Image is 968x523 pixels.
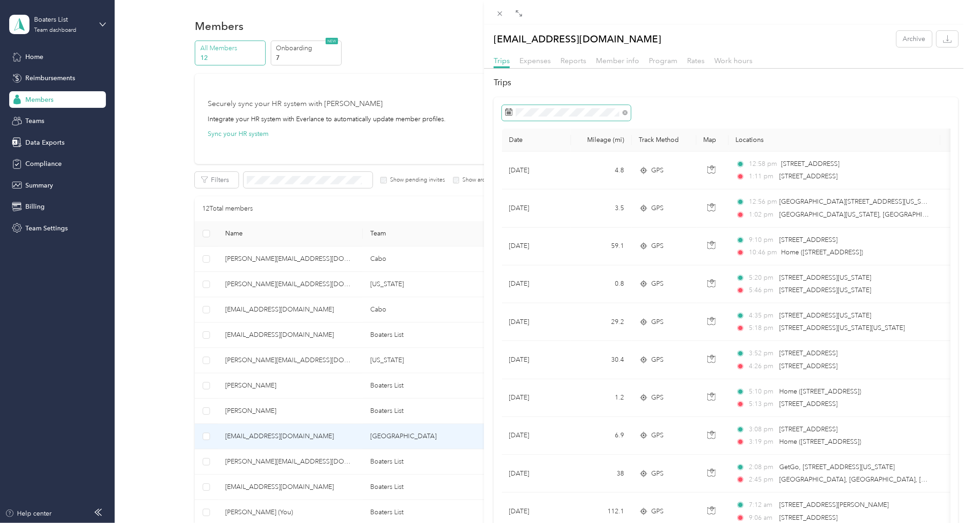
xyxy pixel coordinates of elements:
span: GPS [652,241,664,251]
td: 4.8 [571,152,632,189]
td: [DATE] [502,341,571,379]
button: Archive [897,31,932,47]
span: 5:13 pm [749,399,775,409]
th: Map [696,129,729,152]
span: Program [649,56,677,65]
h2: Trips [494,76,958,89]
span: [STREET_ADDRESS] [779,514,838,522]
span: GPS [652,355,664,365]
span: GPS [652,317,664,327]
iframe: Everlance-gr Chat Button Frame [916,471,968,523]
span: 12:56 pm [749,197,775,207]
span: 4:26 pm [749,361,775,371]
span: [STREET_ADDRESS] [779,236,838,244]
span: 1:11 pm [749,171,775,182]
td: [DATE] [502,379,571,417]
td: [DATE] [502,417,571,455]
span: [STREET_ADDRESS][US_STATE] [779,286,871,294]
span: GPS [652,203,664,213]
span: [GEOGRAPHIC_DATA][US_STATE], [GEOGRAPHIC_DATA] [779,211,949,218]
span: 9:06 am [749,513,775,523]
span: Home ([STREET_ADDRESS]) [779,388,861,395]
th: Locations [729,129,940,152]
td: [DATE] [502,152,571,189]
span: 7:12 am [749,500,775,510]
th: Track Method [632,129,696,152]
span: GPS [652,279,664,289]
span: 5:46 pm [749,285,775,295]
span: GetGo, [STREET_ADDRESS][US_STATE] [779,463,895,471]
span: Work hours [714,56,752,65]
td: [DATE] [502,455,571,493]
span: Home ([STREET_ADDRESS]) [779,438,861,446]
span: 10:46 pm [749,247,777,258]
span: 5:20 pm [749,273,775,283]
span: [STREET_ADDRESS] [779,425,838,433]
td: 38 [571,455,632,493]
span: GPS [652,165,664,176]
th: Mileage (mi) [571,129,632,152]
span: 9:10 pm [749,235,775,245]
span: 3:19 pm [749,437,775,447]
td: 6.9 [571,417,632,455]
span: 3:08 pm [749,424,775,435]
td: 0.8 [571,265,632,303]
span: [STREET_ADDRESS] [779,400,838,408]
span: Rates [687,56,705,65]
span: 2:08 pm [749,462,775,472]
span: GPS [652,393,664,403]
td: 29.2 [571,303,632,341]
span: Home ([STREET_ADDRESS]) [781,248,863,256]
span: Reports [560,56,586,65]
p: [EMAIL_ADDRESS][DOMAIN_NAME] [494,31,661,47]
span: [STREET_ADDRESS] [779,349,838,357]
span: [STREET_ADDRESS][US_STATE][US_STATE] [779,324,905,332]
span: [STREET_ADDRESS][US_STATE] [779,311,871,319]
span: Expenses [519,56,551,65]
span: 1:02 pm [749,210,775,220]
span: [STREET_ADDRESS] [779,172,838,180]
span: [STREET_ADDRESS][US_STATE] [779,274,871,282]
span: 5:10 pm [749,387,775,397]
td: 59.1 [571,228,632,265]
span: [STREET_ADDRESS] [779,362,838,370]
span: [STREET_ADDRESS] [781,160,840,168]
span: Trips [494,56,510,65]
td: [DATE] [502,303,571,341]
td: 30.4 [571,341,632,379]
span: 12:58 pm [749,159,777,169]
span: 4:35 pm [749,311,775,321]
span: 3:52 pm [749,348,775,358]
td: [DATE] [502,265,571,303]
td: [DATE] [502,228,571,265]
span: [STREET_ADDRESS][PERSON_NAME] [779,501,889,509]
td: 3.5 [571,189,632,227]
span: GPS [652,506,664,517]
td: [DATE] [502,189,571,227]
span: 2:45 pm [749,475,775,485]
span: GPS [652,430,664,441]
span: Member info [596,56,639,65]
span: 5:18 pm [749,323,775,333]
th: Date [502,129,571,152]
td: 1.2 [571,379,632,417]
span: GPS [652,469,664,479]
